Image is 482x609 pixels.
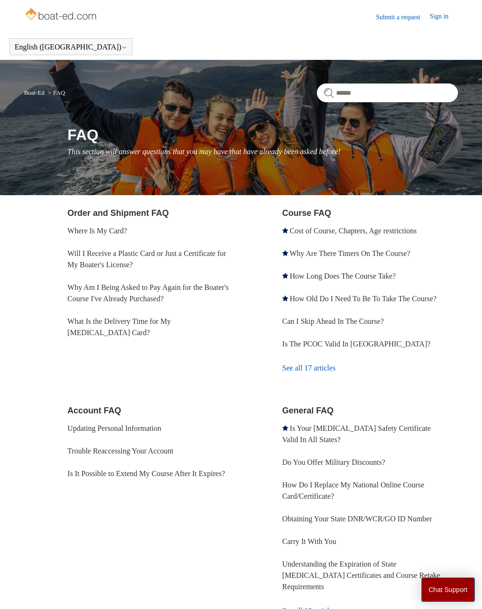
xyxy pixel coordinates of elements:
[282,515,432,523] a: Obtaining Your State DNR/WCR/GO ID Number
[282,458,386,466] a: Do You Offer Military Discounts?
[67,249,226,269] a: Will I Receive a Plastic Card or Just a Certificate for My Boater's License?
[282,425,288,431] svg: Promoted article
[282,355,458,381] a: See all 17 articles
[282,250,288,256] svg: Promoted article
[15,43,127,51] button: English ([GEOGRAPHIC_DATA])
[67,146,458,157] p: This section will answer questions that you may have that have already been asked before!
[317,83,458,102] input: Search
[376,12,430,22] a: Submit a request
[67,447,173,455] a: Trouble Reaccessing Your Account
[282,296,288,301] svg: Promoted article
[282,340,431,348] a: Is The PCOC Valid In [GEOGRAPHIC_DATA]?
[67,123,458,146] h1: FAQ
[421,577,475,602] button: Chat Support
[282,537,337,545] a: Carry It With You
[290,272,396,280] a: How Long Does The Course Take?
[282,208,331,218] a: Course FAQ
[282,228,288,233] svg: Promoted article
[290,227,417,235] a: Cost of Course, Chapters, Age restrictions
[67,283,228,303] a: Why Am I Being Asked to Pay Again for the Boater's Course I've Already Purchased?
[67,424,161,432] a: Updating Personal Information
[67,469,225,477] a: Is It Possible to Extend My Course After It Expires?
[282,406,334,415] a: General FAQ
[46,89,65,96] li: FAQ
[67,227,127,235] a: Where Is My Card?
[24,89,44,96] a: Boat-Ed
[282,560,441,591] a: Understanding the Expiration of State [MEDICAL_DATA] Certificates and Course Retake Requirements
[282,481,425,500] a: How Do I Replace My National Online Course Card/Certificate?
[67,317,171,337] a: What Is the Delivery Time for My [MEDICAL_DATA] Card?
[282,424,431,444] a: Is Your [MEDICAL_DATA] Safety Certificate Valid In All States?
[290,295,437,303] a: How Old Do I Need To Be To Take The Course?
[24,6,99,25] img: Boat-Ed Help Center home page
[67,406,121,415] a: Account FAQ
[24,89,46,96] li: Boat-Ed
[282,317,384,325] a: Can I Skip Ahead In The Course?
[289,249,410,257] a: Why Are There Timers On The Course?
[430,11,458,23] a: Sign in
[67,208,169,218] a: Order and Shipment FAQ
[282,273,288,279] svg: Promoted article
